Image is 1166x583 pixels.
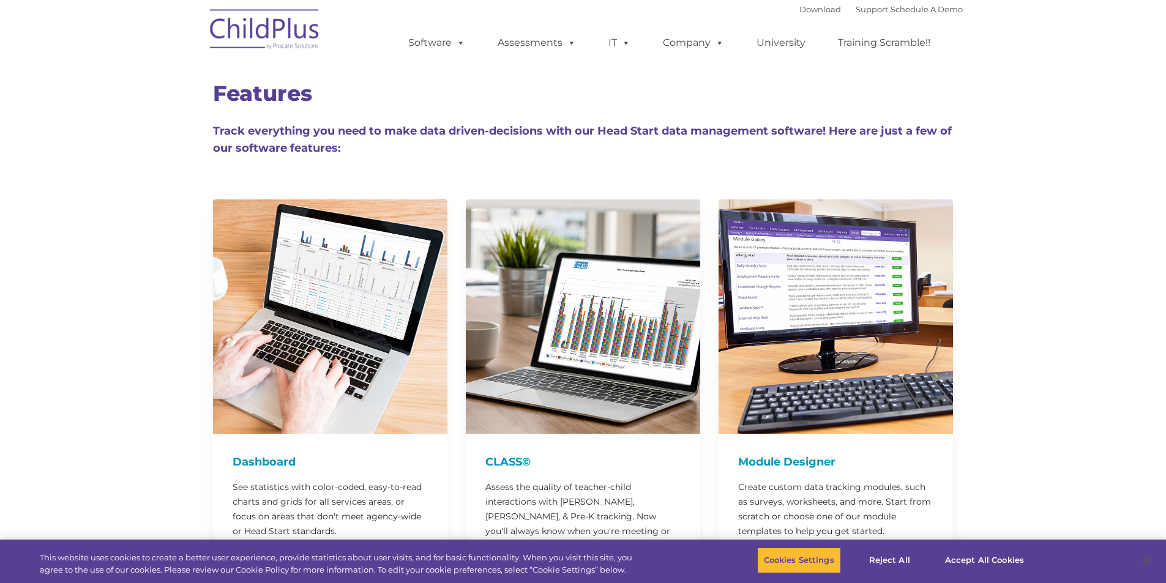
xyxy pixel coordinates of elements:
a: Software [396,31,477,55]
a: Training Scramble!! [826,31,943,55]
span: Features [213,80,312,106]
a: Company [651,31,736,55]
a: Support [856,4,888,14]
span: Track everything you need to make data driven-decisions with our Head Start data management softw... [213,124,952,155]
img: ChildPlus by Procare Solutions [204,1,326,62]
button: Close [1133,547,1160,574]
a: Download [799,4,841,14]
a: IT [596,31,643,55]
button: Reject All [851,548,928,573]
button: Cookies Settings [757,548,841,573]
p: Assess the quality of teacher-child interactions with [PERSON_NAME], [PERSON_NAME], & Pre-K track... [485,480,681,553]
a: Schedule A Demo [891,4,963,14]
button: Accept All Cookies [938,548,1031,573]
img: CLASS-750 [466,199,700,434]
p: Create custom data tracking modules, such as surveys, worksheets, and more. Start from scratch or... [738,480,933,538]
h4: Module Designer [738,453,933,470]
p: See statistics with color-coded, easy-to-read charts and grids for all services areas, or focus o... [233,480,428,538]
div: This website uses cookies to create a better user experience, provide statistics about user visit... [40,552,641,576]
a: University [744,31,818,55]
h4: CLASS© [485,453,681,470]
font: | [799,4,963,14]
img: ModuleDesigner750 [719,199,953,434]
h4: Dashboard [233,453,428,470]
a: Assessments [485,31,588,55]
img: Dash [213,199,447,434]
